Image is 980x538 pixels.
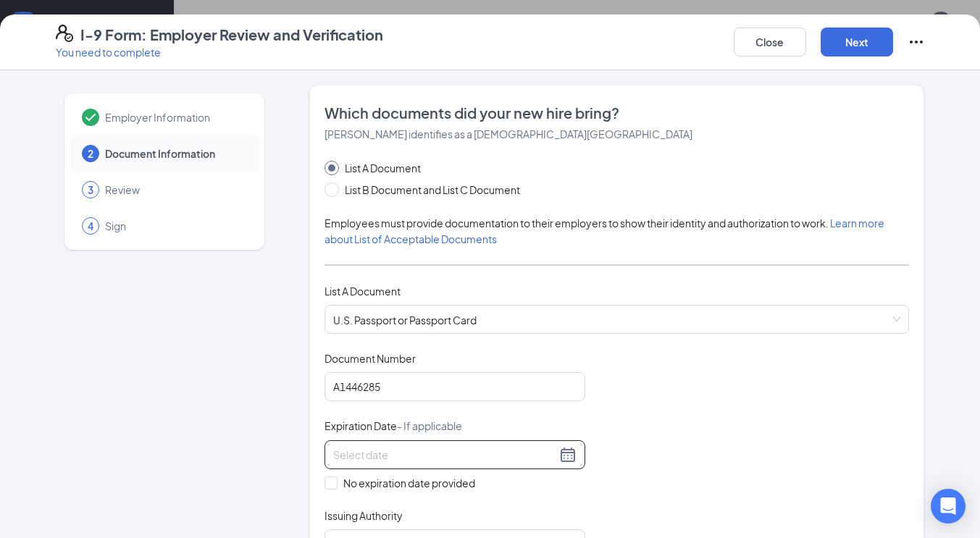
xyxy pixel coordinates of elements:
span: List A Document [339,160,427,176]
span: List A Document [324,285,401,298]
button: Next [821,28,893,56]
span: Document Information [105,146,244,161]
span: Issuing Authority [324,508,403,523]
span: No expiration date provided [338,475,481,491]
button: Close [734,28,806,56]
span: Which documents did your new hire bring? [324,103,910,123]
span: 4 [88,219,93,233]
span: Document Number [324,351,416,366]
svg: Checkmark [82,109,99,126]
span: [PERSON_NAME] identifies as a [DEMOGRAPHIC_DATA][GEOGRAPHIC_DATA] [324,127,692,140]
span: 2 [88,146,93,161]
span: - If applicable [397,419,462,432]
input: Select date [333,447,556,463]
span: Sign [105,219,244,233]
span: Expiration Date [324,419,462,433]
span: Employees must provide documentation to their employers to show their identity and authorization ... [324,217,884,245]
span: U.S. Passport or Passport Card [333,306,901,333]
h4: I-9 Form: Employer Review and Verification [80,25,383,45]
span: Review [105,182,244,197]
span: List B Document and List C Document [339,182,526,198]
span: Employer Information [105,110,244,125]
div: Open Intercom Messenger [931,489,966,524]
span: 3 [88,182,93,197]
p: You need to complete [56,45,383,59]
svg: Ellipses [908,33,925,51]
svg: FormI9EVerifyIcon [56,25,73,42]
